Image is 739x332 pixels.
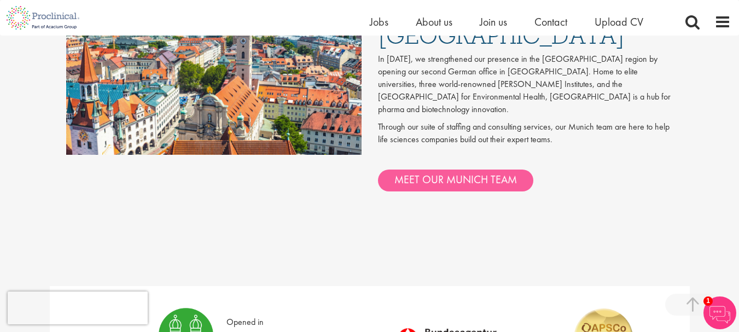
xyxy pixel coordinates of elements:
[416,15,452,29] a: About us
[378,53,673,115] p: In [DATE], we strengthened our presence in the [GEOGRAPHIC_DATA] region by opening our second Ger...
[8,292,148,324] iframe: reCAPTCHA
[378,121,673,146] p: Through our suite of staffing and consulting services, our Munich team are here to help life scie...
[370,15,388,29] a: Jobs
[226,308,277,329] p: Opened in
[595,15,643,29] a: Upload CV
[534,15,567,29] a: Contact
[480,15,507,29] a: Join us
[703,296,713,306] span: 1
[703,296,736,329] img: Chatbot
[378,170,533,191] a: MEET OUR MUNICH TEAM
